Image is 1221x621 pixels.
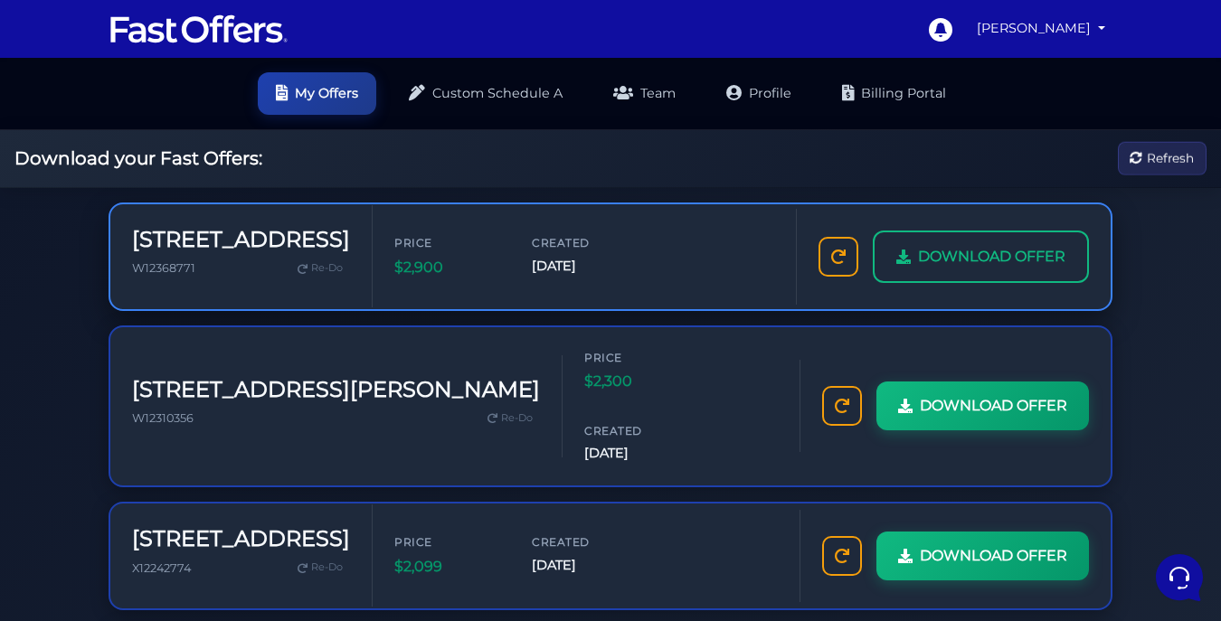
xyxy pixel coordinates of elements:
[394,234,503,251] span: Price
[532,256,640,277] span: [DATE]
[876,381,1089,430] a: DOWNLOAD OFFER
[130,192,253,206] span: Start a Conversation
[156,480,207,496] p: Messages
[394,555,503,579] span: $2,099
[918,245,1065,268] span: DOWNLOAD OFFER
[584,370,693,393] span: $2,300
[584,422,693,439] span: Created
[391,72,581,115] a: Custom Schedule A
[236,455,347,496] button: Help
[132,411,194,425] span: W12310356
[584,443,693,464] span: [DATE]
[292,101,333,116] a: See all
[920,394,1067,418] span: DOWNLOAD OFFER
[132,377,540,403] h3: [STREET_ADDRESS][PERSON_NAME]
[225,253,333,268] a: Open Help Center
[532,555,640,576] span: [DATE]
[14,455,126,496] button: Home
[584,349,693,366] span: Price
[920,544,1067,568] span: DOWNLOAD OFFER
[480,407,540,430] a: Re-Do
[532,533,640,550] span: Created
[54,480,85,496] p: Home
[280,480,304,496] p: Help
[824,72,964,115] a: Billing Portal
[258,72,376,115] a: My Offers
[58,130,94,166] img: dark
[290,556,350,579] a: Re-Do
[970,11,1112,46] a: [PERSON_NAME]
[595,72,694,115] a: Team
[132,261,195,275] span: W12368771
[532,234,640,251] span: Created
[876,532,1089,580] a: DOWNLOAD OFFER
[14,14,304,72] h2: Hello [PERSON_NAME] 👋
[708,72,809,115] a: Profile
[1118,142,1207,175] button: Refresh
[132,227,350,253] h3: [STREET_ADDRESS]
[132,526,350,552] h3: [STREET_ADDRESS]
[1152,550,1207,605] iframe: Customerly Messenger Launcher
[29,130,65,166] img: dark
[873,231,1089,283] a: DOWNLOAD OFFER
[29,101,147,116] span: Your Conversations
[41,292,296,310] input: Search for an Article...
[290,257,350,280] a: Re-Do
[126,455,237,496] button: Messages
[1147,148,1194,168] span: Refresh
[14,147,262,169] h2: Download your Fast Offers:
[311,260,343,277] span: Re-Do
[501,410,533,427] span: Re-Do
[394,256,503,279] span: $2,900
[394,533,503,550] span: Price
[132,561,191,575] span: X12242774
[311,560,343,576] span: Re-Do
[29,253,123,268] span: Find an Answer
[29,181,333,217] button: Start a Conversation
